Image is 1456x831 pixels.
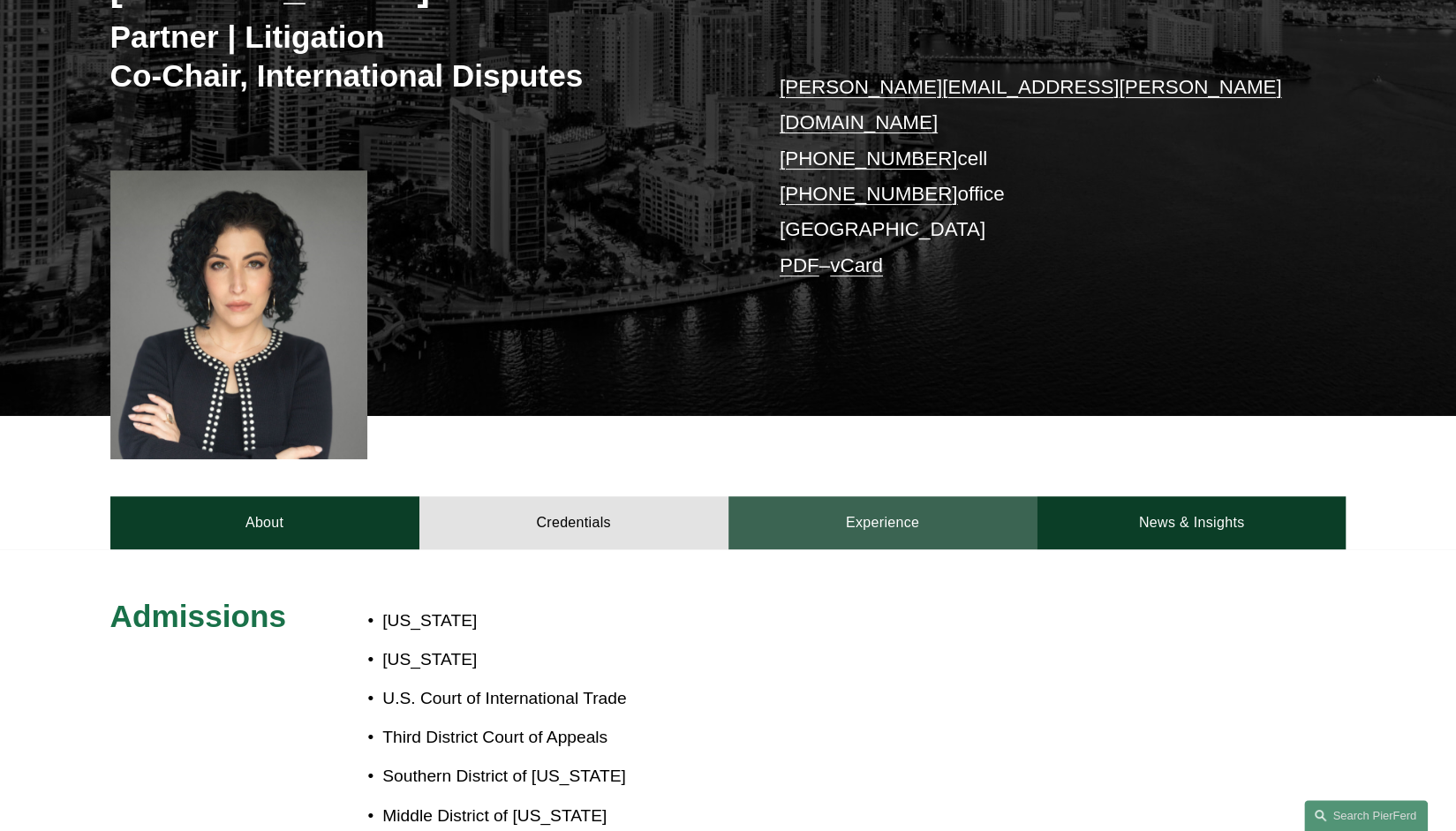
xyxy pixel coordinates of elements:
a: Credentials [419,496,728,549]
a: PDF [780,254,819,276]
a: vCard [830,254,883,276]
a: [PERSON_NAME][EMAIL_ADDRESS][PERSON_NAME][DOMAIN_NAME] [780,76,1282,133]
p: [US_STATE] [382,645,831,676]
a: [PHONE_NUMBER] [780,183,958,205]
a: Search this site [1304,800,1428,831]
p: Southern District of [US_STATE] [382,761,831,792]
a: About [110,496,419,549]
h3: Partner | Litigation Co-Chair, International Disputes [110,18,728,94]
span: Admissions [110,599,286,633]
a: News & Insights [1037,496,1346,549]
p: U.S. Court of International Trade [382,684,831,714]
p: cell office [GEOGRAPHIC_DATA] – [780,70,1294,283]
p: [US_STATE] [382,606,831,637]
a: Experience [728,496,1037,549]
a: [PHONE_NUMBER] [780,147,958,170]
p: Third District Court of Appeals [382,722,831,753]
